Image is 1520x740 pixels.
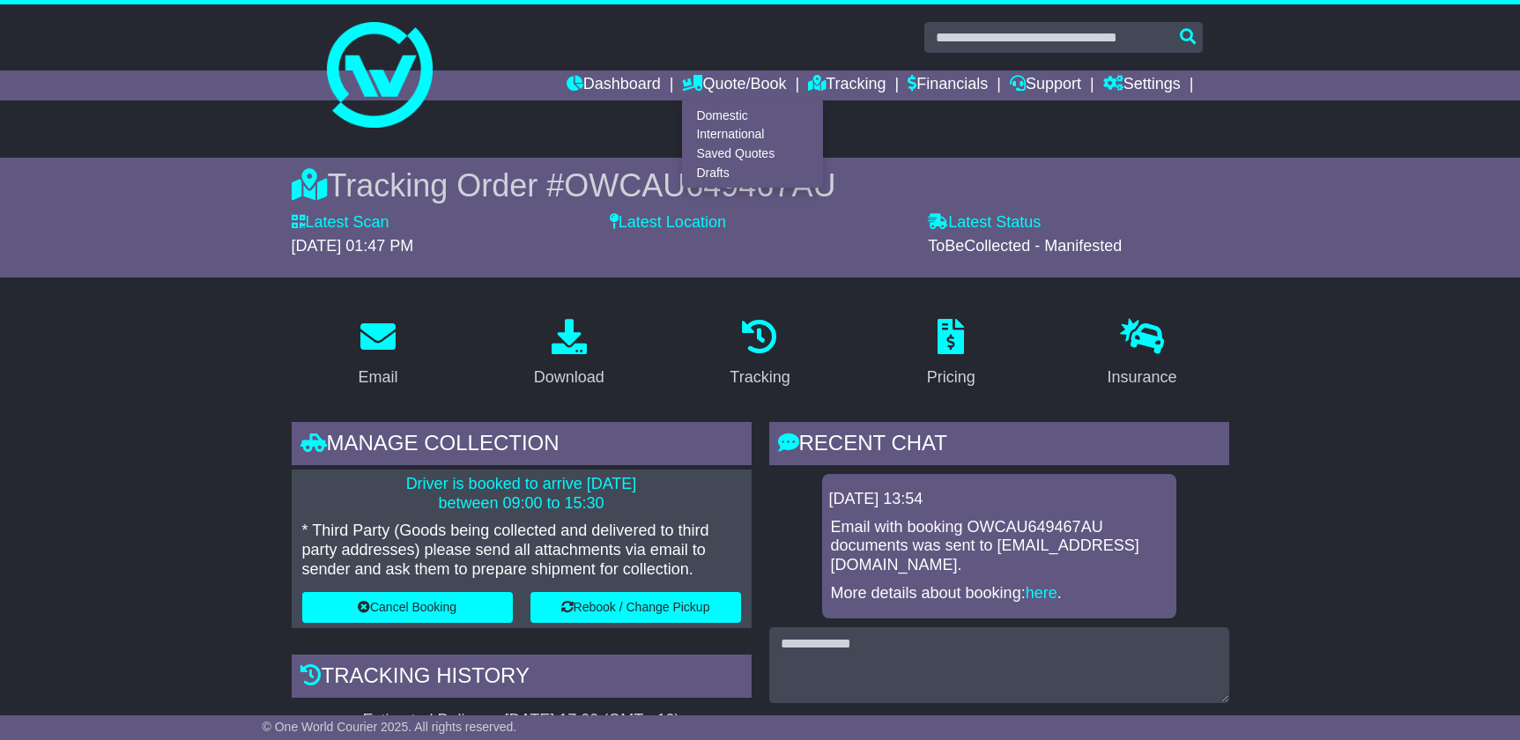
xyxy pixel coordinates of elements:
[1108,366,1177,389] div: Insurance
[683,163,822,182] a: Drafts
[730,366,790,389] div: Tracking
[302,592,513,623] button: Cancel Booking
[683,125,822,144] a: International
[263,720,517,734] span: © One World Courier 2025. All rights reserved.
[682,100,823,188] div: Quote/Book
[683,144,822,164] a: Saved Quotes
[292,213,389,233] label: Latest Scan
[831,518,1168,575] p: Email with booking OWCAU649467AU documents was sent to [EMAIL_ADDRESS][DOMAIN_NAME].
[916,313,987,396] a: Pricing
[1096,313,1189,396] a: Insurance
[346,313,409,396] a: Email
[610,213,726,233] label: Latest Location
[530,592,741,623] button: Rebook / Change Pickup
[358,366,397,389] div: Email
[302,475,741,513] p: Driver is booked to arrive [DATE] between 09:00 to 15:30
[292,422,752,470] div: Manage collection
[1010,70,1081,100] a: Support
[908,70,988,100] a: Financials
[831,584,1168,603] p: More details about booking: .
[928,237,1122,255] span: ToBeCollected - Manifested
[292,711,752,730] div: Estimated Delivery -
[292,166,1229,204] div: Tracking Order #
[292,237,414,255] span: [DATE] 01:47 PM
[683,106,822,125] a: Domestic
[927,366,975,389] div: Pricing
[808,70,886,100] a: Tracking
[292,655,752,702] div: Tracking history
[769,422,1229,470] div: RECENT CHAT
[302,522,741,579] p: * Third Party (Goods being collected and delivered to third party addresses) please send all atta...
[523,313,616,396] a: Download
[1103,70,1181,100] a: Settings
[567,70,661,100] a: Dashboard
[1026,584,1057,602] a: here
[682,70,786,100] a: Quote/Book
[505,711,680,730] div: [DATE] 17:00 (GMT +10)
[928,213,1041,233] label: Latest Status
[718,313,801,396] a: Tracking
[534,366,604,389] div: Download
[564,167,835,203] span: OWCAU649467AU
[829,490,1169,509] div: [DATE] 13:54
